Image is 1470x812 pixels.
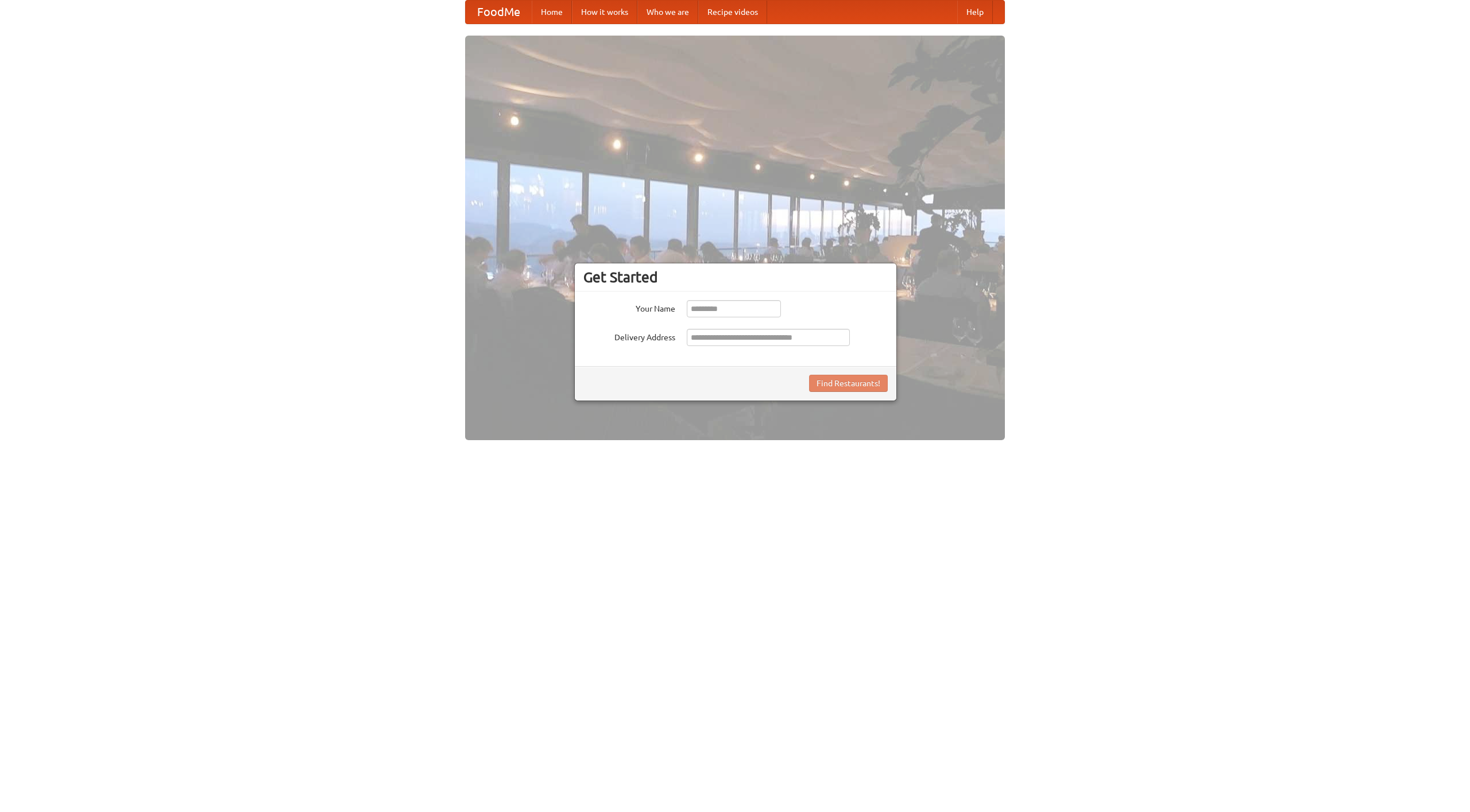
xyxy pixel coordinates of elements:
a: FoodMe [466,1,532,24]
a: Home [532,1,572,24]
label: Delivery Address [583,329,675,343]
a: How it works [572,1,637,24]
a: Help [957,1,993,24]
label: Your Name [583,300,675,314]
button: Find Restaurants! [809,375,888,392]
a: Who we are [637,1,698,24]
a: Recipe videos [698,1,767,24]
h3: Get Started [583,269,888,286]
